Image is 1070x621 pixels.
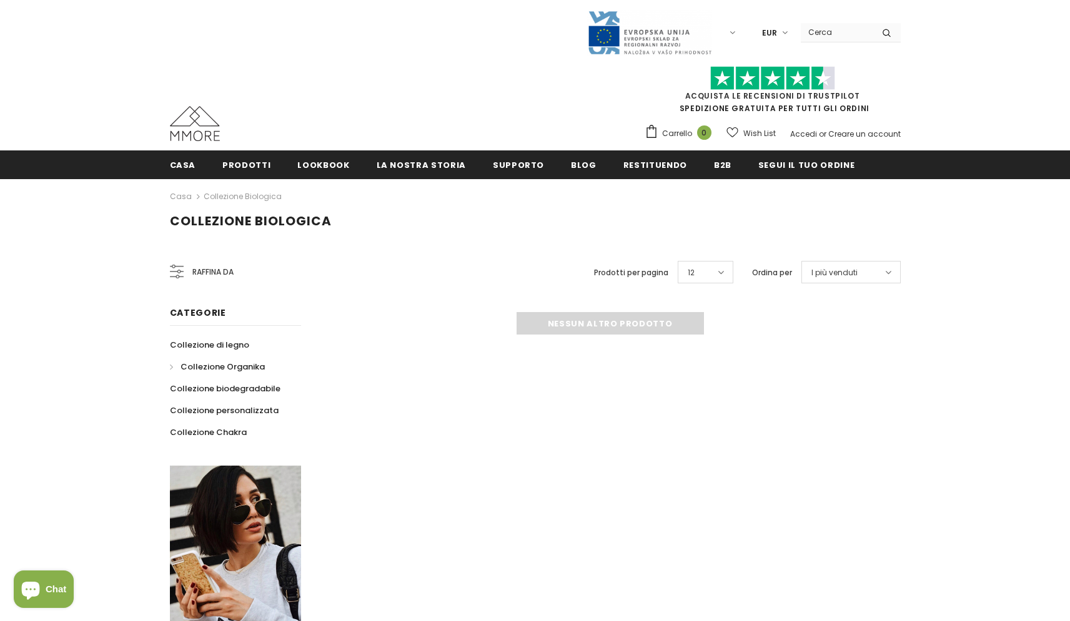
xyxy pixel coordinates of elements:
span: Wish List [743,127,776,140]
span: Raffina da [192,265,234,279]
img: Javni Razpis [587,10,712,56]
span: La nostra storia [377,159,466,171]
label: Ordina per [752,266,792,279]
span: Collezione di legno [170,339,249,351]
img: Casi MMORE [170,106,220,141]
a: Restituendo [623,150,687,178]
span: or [819,129,826,139]
a: Segui il tuo ordine [758,150,855,178]
input: Search Site [801,23,873,41]
img: Fidati di Pilot Stars [710,66,835,90]
span: 12 [688,266,695,279]
a: Collezione biodegradabile [170,378,280,399]
span: Categorie [170,306,226,319]
a: Collezione di legno [170,334,249,356]
a: La nostra storia [377,150,466,178]
a: Accedi [790,129,817,139]
a: Collezione personalizzata [170,399,279,421]
a: Lookbook [297,150,349,178]
span: B2B [714,159,731,171]
a: supporto [493,150,544,178]
span: 0 [697,125,711,140]
a: Creare un account [828,129,901,139]
span: EUR [762,27,777,39]
span: SPEDIZIONE GRATUITA PER TUTTI GLI ORDINI [645,72,901,114]
span: Restituendo [623,159,687,171]
inbox-online-store-chat: Shopify online store chat [10,570,77,611]
span: Segui il tuo ordine [758,159,855,171]
span: supporto [493,159,544,171]
a: Carrello 0 [645,124,718,143]
span: Casa [170,159,196,171]
a: Collezione biologica [204,191,282,202]
span: Carrello [662,127,692,140]
a: Casa [170,150,196,178]
span: Collezione personalizzata [170,404,279,416]
a: Casa [170,189,192,204]
a: Javni Razpis [587,27,712,37]
a: Wish List [726,122,776,144]
span: I più venduti [811,266,858,279]
span: Collezione Organika [181,361,265,373]
a: Prodotti [222,150,270,178]
label: Prodotti per pagina [594,266,668,279]
span: Collezione Chakra [170,426,247,438]
span: Collezione biodegradabile [170,383,280,394]
span: Lookbook [297,159,349,171]
a: Acquista le recensioni di TrustPilot [685,90,860,101]
a: Blog [571,150,597,178]
span: Collezione biologica [170,212,332,230]
a: Collezione Organika [170,356,265,378]
a: Collezione Chakra [170,421,247,443]
span: Prodotti [222,159,270,171]
span: Blog [571,159,597,171]
a: B2B [714,150,731,178]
